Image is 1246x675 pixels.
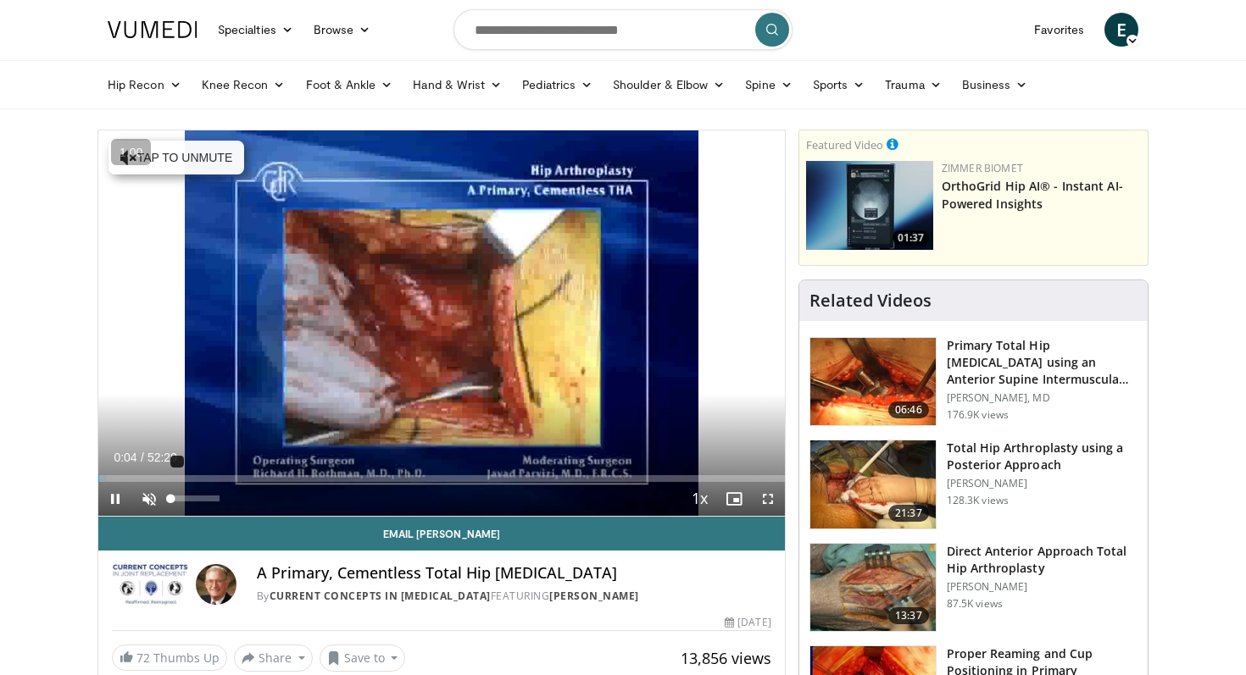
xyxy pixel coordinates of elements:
a: Sports [803,68,876,102]
p: [PERSON_NAME] [947,477,1138,490]
h3: Total Hip Arthroplasty using a Posterior Approach [947,440,1138,473]
img: VuMedi Logo [108,21,197,38]
a: 21:37 Total Hip Arthroplasty using a Posterior Approach [PERSON_NAME] 128.3K views [809,440,1138,529]
div: [DATE] [725,615,770,630]
span: / [141,451,144,464]
button: Unmute [132,482,166,516]
a: Hip Recon [97,68,192,102]
button: Tap to unmute [108,141,244,174]
div: Progress Bar [98,475,785,482]
a: Shoulder & Elbow [603,68,735,102]
video-js: Video Player [98,130,785,517]
img: 286987_0000_1.png.150x105_q85_crop-smart_upscale.jpg [810,440,936,528]
a: 13:37 Direct Anterior Approach Total Hip Arthroplasty [PERSON_NAME] 87.5K views [809,543,1138,633]
button: Playback Rate [683,482,717,516]
a: Email [PERSON_NAME] [98,517,785,551]
a: 72 Thumbs Up [112,645,227,671]
a: Business [952,68,1038,102]
p: [PERSON_NAME] [947,580,1138,594]
p: 176.9K views [947,408,1009,422]
img: 51d03d7b-a4ba-45b7-9f92-2bfbd1feacc3.150x105_q85_crop-smart_upscale.jpg [806,161,933,250]
img: 294118_0000_1.png.150x105_q85_crop-smart_upscale.jpg [810,544,936,632]
div: Volume Level [170,495,219,501]
button: Enable picture-in-picture mode [717,482,751,516]
p: 87.5K views [947,597,1003,611]
p: 128.3K views [947,494,1009,507]
p: [PERSON_NAME], MD [947,391,1138,405]
a: Knee Recon [192,68,296,102]
a: 01:37 [806,161,933,250]
a: [PERSON_NAME] [549,589,639,603]
a: Hand & Wrist [403,68,512,102]
a: Specialties [208,13,303,47]
a: E [1104,13,1138,47]
span: 06:46 [888,401,929,418]
span: 52:29 [147,451,177,464]
a: Pediatrics [512,68,603,102]
h4: Related Videos [809,290,932,311]
a: Browse [303,13,381,47]
span: 01:37 [893,230,929,246]
h4: A Primary, Cementless Total Hip [MEDICAL_DATA] [257,564,771,583]
h3: Direct Anterior Approach Total Hip Arthroplasty [947,543,1138,577]
span: 13,856 views [681,648,771,668]
h3: Primary Total Hip [MEDICAL_DATA] using an Anterior Supine Intermuscula… [947,337,1138,388]
div: By FEATURING [257,589,771,604]
a: OrthoGrid Hip AI® - Instant AI-Powered Insights [942,178,1123,212]
img: 263423_3.png.150x105_q85_crop-smart_upscale.jpg [810,338,936,426]
button: Share [234,645,313,672]
small: Featured Video [806,137,883,152]
input: Search topics, interventions [453,9,793,50]
span: 13:37 [888,607,929,624]
a: Favorites [1024,13,1094,47]
button: Save to [320,645,406,672]
a: Foot & Ankle [296,68,403,102]
a: 06:46 Primary Total Hip [MEDICAL_DATA] using an Anterior Supine Intermuscula… [PERSON_NAME], MD 1... [809,337,1138,427]
a: Zimmer Biomet [942,161,1023,175]
a: Current Concepts in [MEDICAL_DATA] [270,589,491,603]
span: 21:37 [888,505,929,522]
a: Spine [735,68,802,102]
a: Trauma [875,68,952,102]
button: Pause [98,482,132,516]
img: Current Concepts in Joint Replacement [112,564,189,605]
img: Avatar [196,564,236,605]
span: 0:04 [114,451,136,464]
span: 72 [136,650,150,666]
button: Fullscreen [751,482,785,516]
